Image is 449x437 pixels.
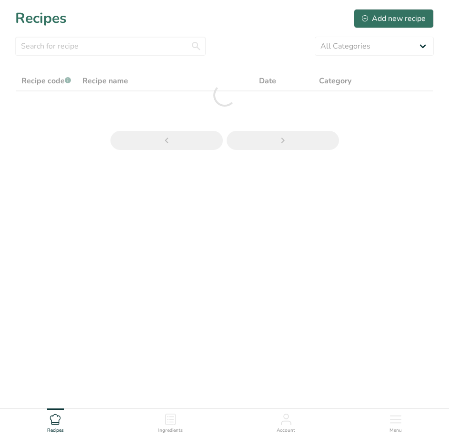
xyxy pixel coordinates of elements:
h1: Recipes [15,8,67,29]
span: Ingredients [158,427,183,434]
a: Next page [227,131,339,150]
a: Recipes [47,409,64,435]
a: Ingredients [158,409,183,435]
button: Add new recipe [354,9,434,28]
a: Account [277,409,295,435]
a: Previous page [110,131,223,150]
span: Recipes [47,427,64,434]
input: Search for recipe [15,37,206,56]
span: Account [277,427,295,434]
span: Menu [389,427,402,434]
div: Add new recipe [362,13,426,24]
